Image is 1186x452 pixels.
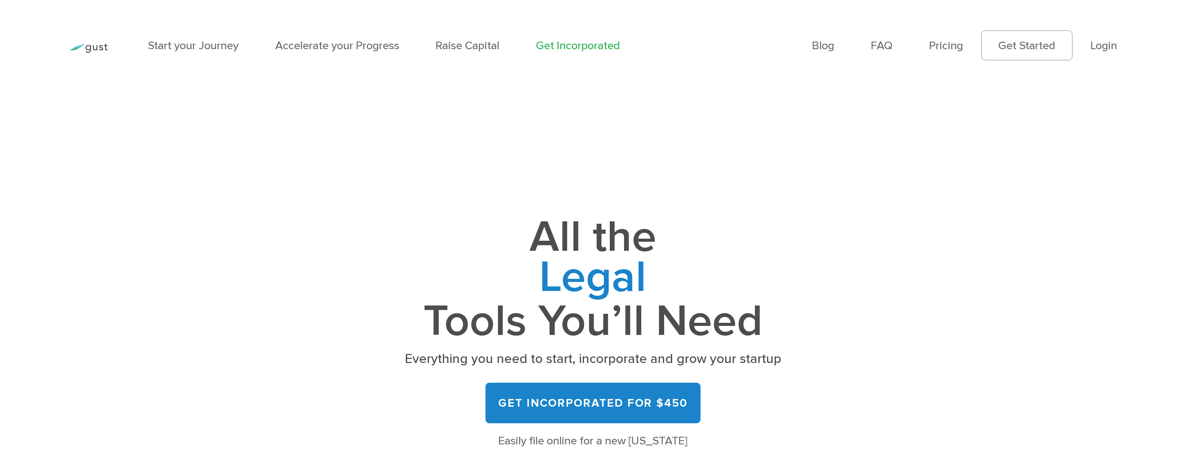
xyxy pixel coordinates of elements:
img: Gust Logo [69,44,108,53]
p: Everything you need to start, incorporate and grow your startup [404,350,782,368]
a: Pricing [929,39,963,52]
a: Get Started [981,30,1072,60]
a: Blog [812,39,834,52]
h1: All the Tools You’ll Need [404,217,782,342]
a: FAQ [871,39,893,52]
a: Get Incorporated [536,39,620,52]
span: Legal [404,257,782,301]
a: Get Incorporated for $450 [485,383,701,423]
a: Raise Capital [436,39,499,52]
a: Accelerate your Progress [275,39,399,52]
a: Start your Journey [148,39,239,52]
a: Login [1090,39,1117,52]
